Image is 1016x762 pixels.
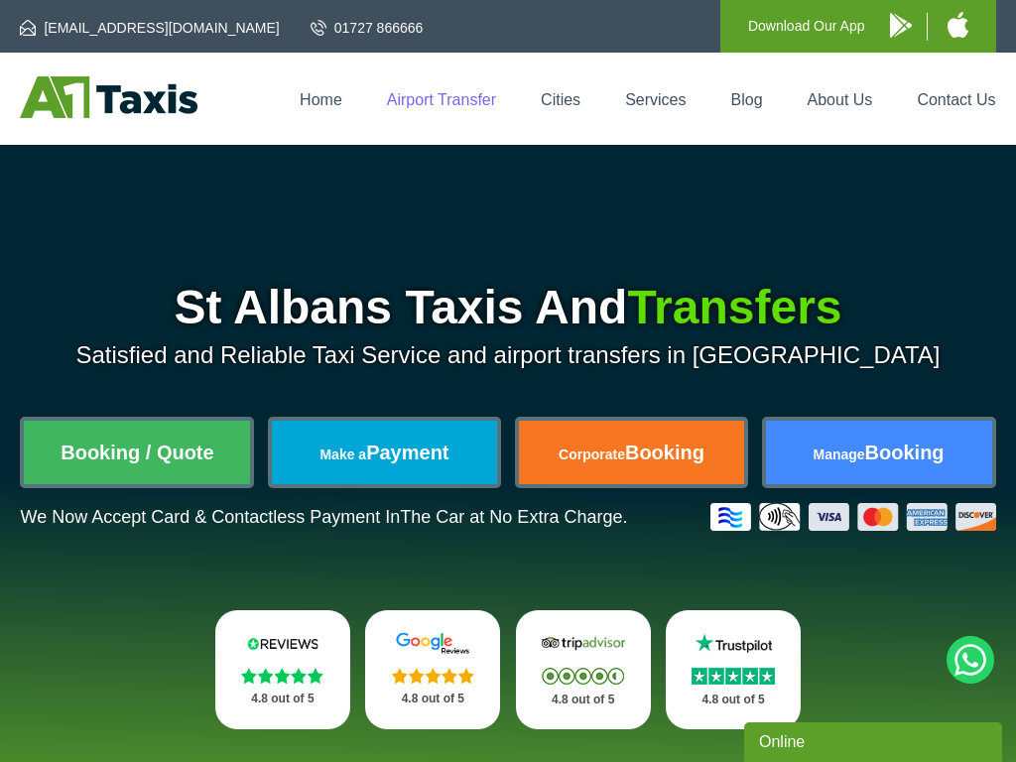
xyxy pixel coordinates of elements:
[311,18,424,38] a: 01727 866666
[766,421,992,484] a: ManageBooking
[237,687,328,711] p: 4.8 out of 5
[710,503,996,531] img: Credit And Debit Cards
[688,632,779,655] img: Trustpilot
[865,442,945,463] span: Booking
[542,668,624,685] img: Stars
[392,668,474,684] img: Stars
[748,14,865,39] p: Download Our App
[20,18,279,38] a: [EMAIL_ADDRESS][DOMAIN_NAME]
[692,668,775,685] img: Stars
[808,91,873,108] a: About Us
[20,76,197,118] img: A1 Taxis St Albans LTD
[20,341,995,369] p: Satisfied and Reliable Taxi Service and airport transfers in [GEOGRAPHIC_DATA]
[948,12,968,38] img: A1 Taxis iPhone App
[215,610,350,729] a: Reviews.io Stars 4.8 out of 5
[387,91,496,108] a: Airport Transfer
[366,442,448,463] span: Payment
[890,13,912,38] img: A1 Taxis Android App
[917,91,995,108] a: Contact Us
[400,507,627,527] span: The Car at No Extra Charge.
[627,281,841,333] span: Transfers
[666,610,801,729] a: Trustpilot Stars 4.8 out of 5
[272,421,498,484] a: Make aPayment
[319,446,366,462] span: Make a
[24,421,250,484] a: Booking / Quote
[538,632,629,655] img: Tripadvisor
[237,632,328,655] img: Reviews.io
[241,668,323,684] img: Stars
[688,688,779,712] p: 4.8 out of 5
[731,91,763,108] a: Blog
[538,688,629,712] p: 4.8 out of 5
[20,507,400,527] span: We Now Accept Card & Contactless Payment In
[744,718,1006,762] iframe: chat widget
[625,442,704,463] span: Booking
[174,281,627,333] span: St Albans Taxis And
[365,610,500,729] a: Google Stars 4.8 out of 5
[813,446,864,462] span: Manage
[625,91,686,108] a: Services
[387,687,478,711] p: 4.8 out of 5
[541,91,580,108] a: Cities
[387,632,478,655] img: Google
[300,91,342,108] a: Home
[559,446,625,462] span: Corporate
[516,610,651,729] a: Tripadvisor Stars 4.8 out of 5
[519,421,745,484] a: CorporateBooking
